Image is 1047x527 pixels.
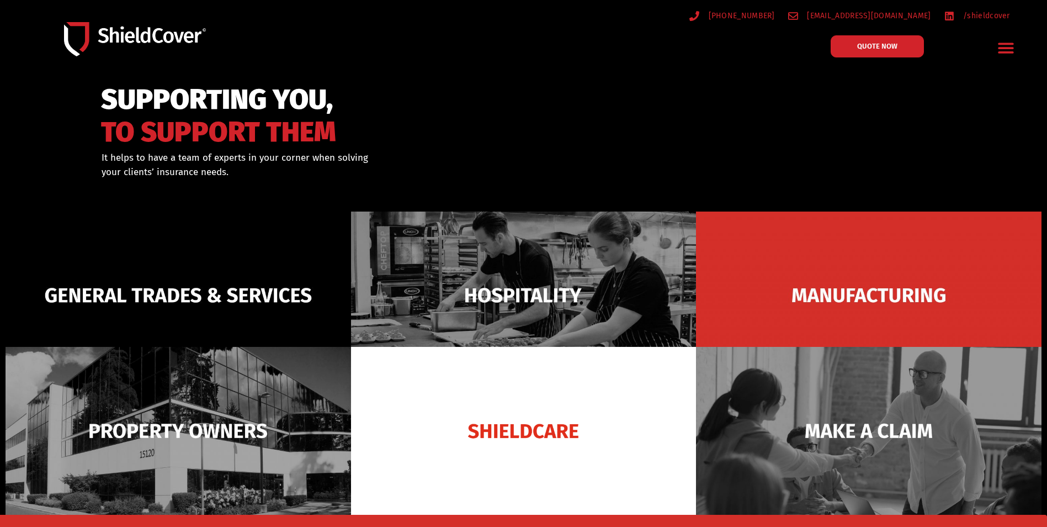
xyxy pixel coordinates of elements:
a: /shieldcover [944,9,1010,23]
div: It helps to have a team of experts in your corner when solving [102,151,580,179]
span: QUOTE NOW [857,43,897,50]
span: /shieldcover [960,9,1010,23]
div: Menu Toggle [993,35,1019,61]
a: QUOTE NOW [831,35,924,57]
img: Shield-Cover-Underwriting-Australia-logo-full [64,22,206,57]
span: SUPPORTING YOU, [101,88,336,111]
p: your clients’ insurance needs. [102,165,580,180]
a: [PHONE_NUMBER] [689,9,775,23]
span: [EMAIL_ADDRESS][DOMAIN_NAME] [804,9,931,23]
span: [PHONE_NUMBER] [706,9,775,23]
a: [EMAIL_ADDRESS][DOMAIN_NAME] [788,9,931,23]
